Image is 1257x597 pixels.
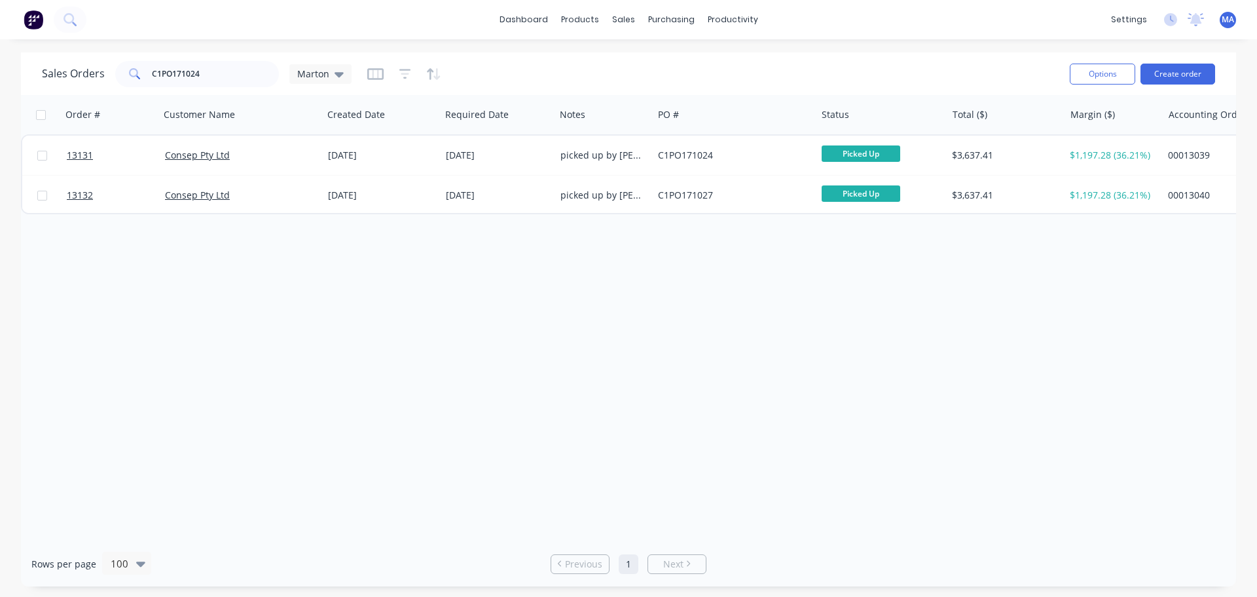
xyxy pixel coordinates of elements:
[67,149,93,162] span: 13131
[822,145,900,162] span: Picked Up
[1070,108,1115,121] div: Margin ($)
[1222,14,1234,26] span: MA
[445,108,509,121] div: Required Date
[31,558,96,571] span: Rows per page
[1070,64,1135,85] button: Options
[1070,149,1153,162] div: $1,197.28 (36.21%)
[642,10,701,29] div: purchasing
[65,108,100,121] div: Order #
[658,108,679,121] div: PO #
[67,189,93,202] span: 13132
[24,10,43,29] img: Factory
[327,108,385,121] div: Created Date
[953,108,987,121] div: Total ($)
[328,189,435,202] div: [DATE]
[952,189,1053,202] div: $3,637.41
[822,108,849,121] div: Status
[1169,108,1255,121] div: Accounting Order #
[446,189,550,202] div: [DATE]
[67,136,165,175] a: 13131
[619,554,638,574] a: Page 1 is your current page
[952,149,1053,162] div: $3,637.41
[1212,552,1244,584] iframe: Intercom live chat
[165,149,230,161] a: Consep Pty Ltd
[545,554,712,574] ul: Pagination
[297,67,329,81] span: Marton
[1140,64,1215,85] button: Create order
[822,185,900,202] span: Picked Up
[446,149,550,162] div: [DATE]
[701,10,765,29] div: productivity
[555,10,606,29] div: products
[164,108,235,121] div: Customer Name
[42,67,105,80] h1: Sales Orders
[493,10,555,29] a: dashboard
[565,558,602,571] span: Previous
[663,558,683,571] span: Next
[165,189,230,201] a: Consep Pty Ltd
[152,61,280,87] input: Search...
[1104,10,1154,29] div: settings
[606,10,642,29] div: sales
[551,558,609,571] a: Previous page
[328,149,435,162] div: [DATE]
[560,189,644,202] div: picked up by [PERSON_NAME] on the [DATE] with PO# C1PO171024, 171443, 171474, 171470
[658,189,803,202] div: C1PO171027
[1070,189,1153,202] div: $1,197.28 (36.21%)
[560,149,644,162] div: picked up by [PERSON_NAME] on the [DATE] with PO# C1PO171027, 171443, 171474, 171470
[560,108,585,121] div: Notes
[67,176,165,215] a: 13132
[648,558,706,571] a: Next page
[658,149,803,162] div: C1PO171024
